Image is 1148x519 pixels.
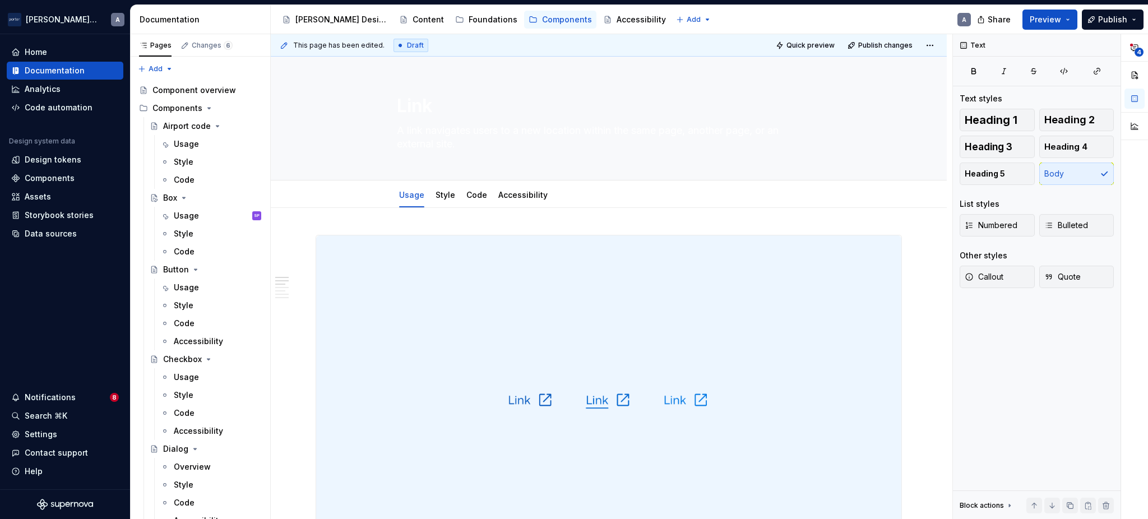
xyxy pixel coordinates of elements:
[156,243,266,261] a: Code
[7,425,123,443] a: Settings
[25,84,61,95] div: Analytics
[25,392,76,403] div: Notifications
[25,228,77,239] div: Data sources
[1098,14,1127,25] span: Publish
[145,440,266,458] a: Dialog
[174,210,199,221] div: Usage
[7,225,123,243] a: Data sources
[1039,109,1114,131] button: Heading 2
[156,476,266,494] a: Style
[174,372,199,383] div: Usage
[156,386,266,404] a: Style
[145,189,266,207] a: Box
[1039,266,1114,288] button: Quote
[1030,14,1061,25] span: Preview
[1039,214,1114,237] button: Bulleted
[399,190,424,200] a: Usage
[156,279,266,296] a: Usage
[163,354,202,365] div: Checkbox
[156,225,266,243] a: Style
[960,163,1035,185] button: Heading 5
[494,183,552,206] div: Accessibility
[965,271,1003,282] span: Callout
[37,499,93,510] svg: Supernova Logo
[174,282,199,293] div: Usage
[7,62,123,80] a: Documentation
[156,153,266,171] a: Style
[9,137,75,146] div: Design system data
[965,220,1017,231] span: Numbered
[960,198,999,210] div: List styles
[1044,220,1088,231] span: Bulleted
[7,444,123,462] button: Contact support
[174,425,223,437] div: Accessibility
[407,41,424,50] span: Draft
[135,81,266,99] a: Component overview
[174,336,223,347] div: Accessibility
[1022,10,1077,30] button: Preview
[174,174,195,186] div: Code
[174,318,195,329] div: Code
[152,103,202,114] div: Components
[8,13,21,26] img: f0306bc8-3074-41fb-b11c-7d2e8671d5eb.png
[174,407,195,419] div: Code
[617,14,666,25] div: Accessibility
[858,41,913,50] span: Publish changes
[462,183,492,206] div: Code
[145,350,266,368] a: Checkbox
[25,466,43,477] div: Help
[174,479,193,490] div: Style
[960,501,1004,510] div: Block actions
[174,156,193,168] div: Style
[7,99,123,117] a: Code automation
[962,15,966,24] div: A
[156,207,266,225] a: UsageSP
[965,168,1005,179] span: Heading 5
[25,447,88,458] div: Contact support
[149,64,163,73] span: Add
[395,122,818,153] textarea: A link navigates users to a new location within the same page, another page, or an external site.
[174,228,193,239] div: Style
[542,14,592,25] div: Components
[192,41,233,50] div: Changes
[599,11,670,29] a: Accessibility
[965,114,1017,126] span: Heading 1
[1044,271,1081,282] span: Quote
[25,410,67,421] div: Search ⌘K
[960,136,1035,158] button: Heading 3
[135,99,266,117] div: Components
[295,14,388,25] div: [PERSON_NAME] Design
[174,461,211,472] div: Overview
[163,264,189,275] div: Button
[1135,48,1144,57] span: 4
[395,92,818,119] textarea: Link
[786,41,835,50] span: Quick preview
[524,11,596,29] a: Components
[174,497,195,508] div: Code
[451,11,522,29] a: Foundations
[145,261,266,279] a: Button
[988,14,1011,25] span: Share
[7,43,123,61] a: Home
[2,7,128,31] button: [PERSON_NAME] AirlinesA
[498,190,548,200] a: Accessibility
[395,11,448,29] a: Content
[7,462,123,480] button: Help
[277,8,670,31] div: Page tree
[174,390,193,401] div: Style
[25,154,81,165] div: Design tokens
[673,12,715,27] button: Add
[1044,114,1095,126] span: Heading 2
[960,498,1014,513] div: Block actions
[7,188,123,206] a: Assets
[844,38,918,53] button: Publish changes
[26,14,98,25] div: [PERSON_NAME] Airlines
[25,65,85,76] div: Documentation
[156,314,266,332] a: Code
[139,41,172,50] div: Pages
[140,14,266,25] div: Documentation
[174,246,195,257] div: Code
[156,135,266,153] a: Usage
[431,183,460,206] div: Style
[960,109,1035,131] button: Heading 1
